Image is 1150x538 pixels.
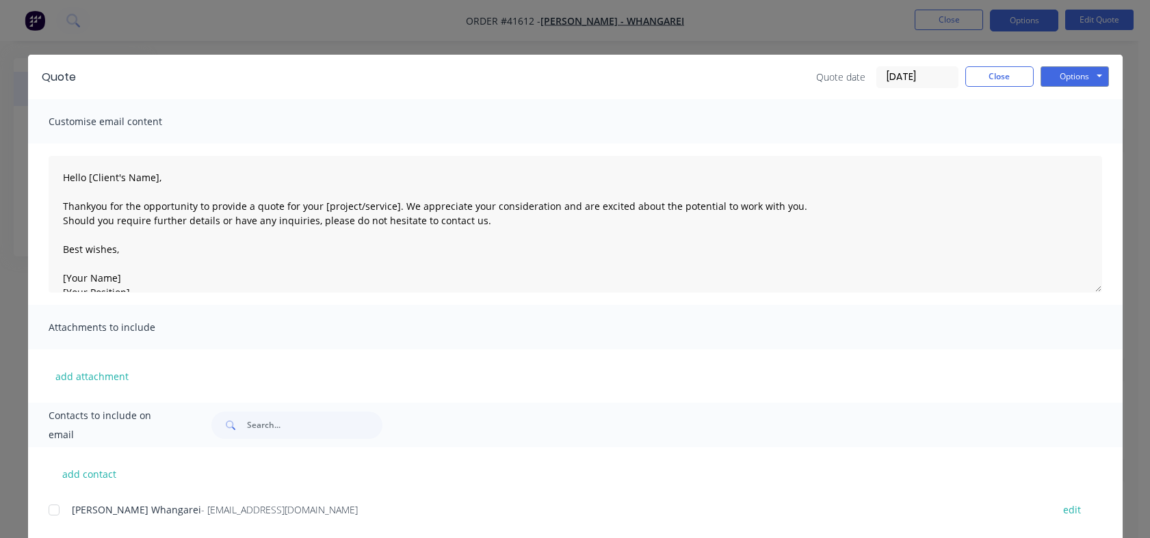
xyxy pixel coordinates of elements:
[247,412,382,439] input: Search...
[72,503,201,516] span: [PERSON_NAME] Whangarei
[49,112,199,131] span: Customise email content
[201,503,358,516] span: - [EMAIL_ADDRESS][DOMAIN_NAME]
[1041,66,1109,87] button: Options
[816,70,865,84] span: Quote date
[965,66,1034,87] button: Close
[1055,500,1089,519] button: edit
[49,318,199,337] span: Attachments to include
[49,156,1102,293] textarea: Hello [Client's Name], Thankyou for the opportunity to provide a quote for your [project/service]...
[49,463,131,484] button: add contact
[49,406,178,444] span: Contacts to include on email
[42,69,76,85] div: Quote
[49,366,135,386] button: add attachment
